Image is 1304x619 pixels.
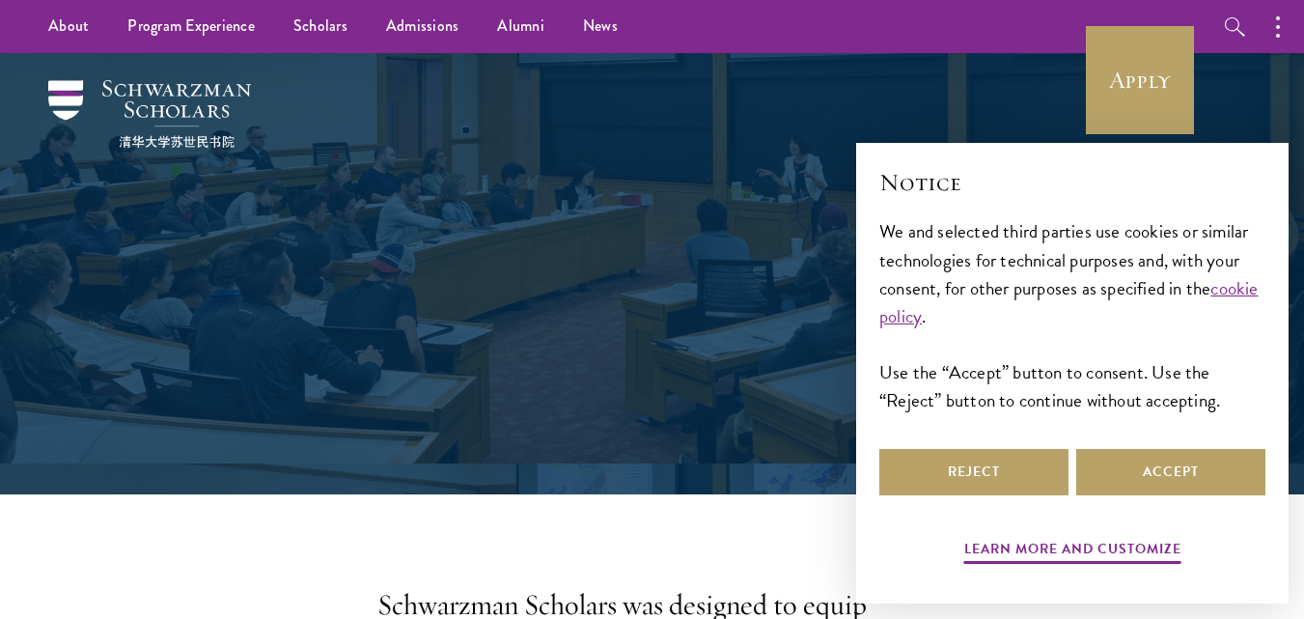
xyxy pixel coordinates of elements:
[879,449,1068,495] button: Reject
[964,537,1181,567] button: Learn more and customize
[1076,449,1265,495] button: Accept
[879,166,1265,199] h2: Notice
[879,274,1259,330] a: cookie policy
[1086,26,1194,134] a: Apply
[879,217,1265,413] div: We and selected third parties use cookies or similar technologies for technical purposes and, wit...
[48,80,251,148] img: Schwarzman Scholars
